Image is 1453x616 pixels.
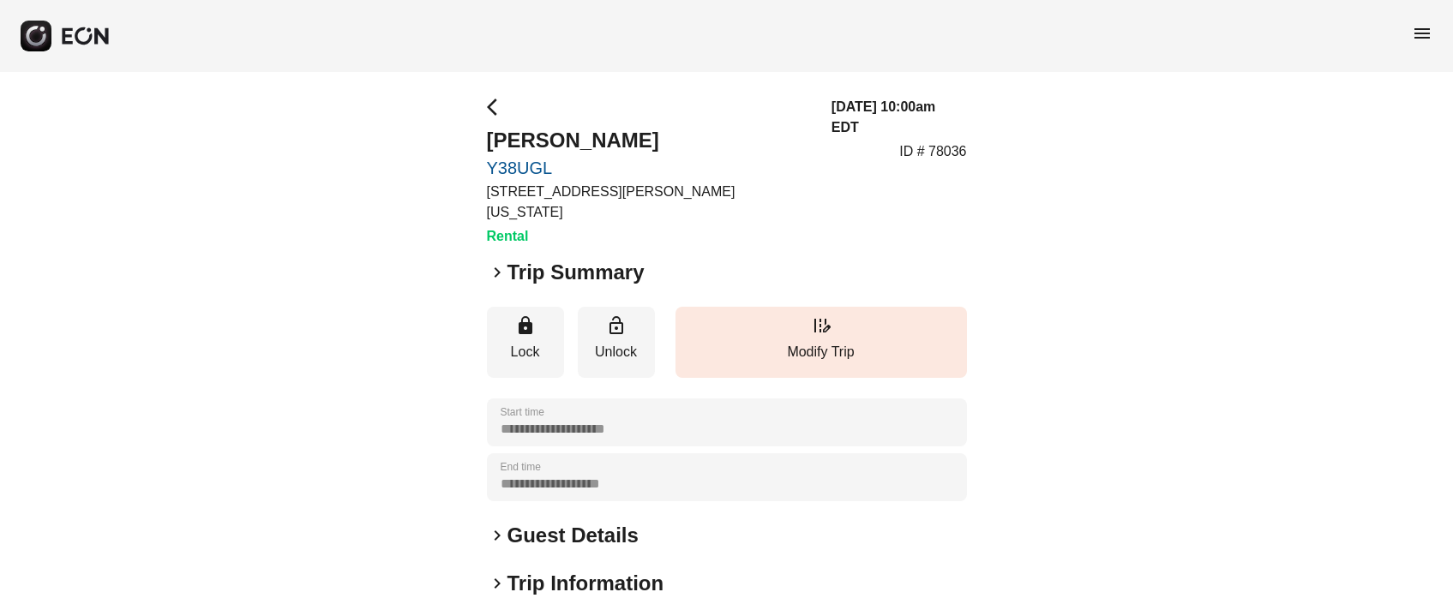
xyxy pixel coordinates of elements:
span: lock_open [606,315,627,336]
span: keyboard_arrow_right [487,525,507,546]
span: keyboard_arrow_right [487,262,507,283]
p: [STREET_ADDRESS][PERSON_NAME][US_STATE] [487,182,811,223]
h2: Guest Details [507,522,639,549]
p: ID # 78036 [899,141,966,162]
p: Modify Trip [684,342,958,362]
a: Y38UGL [487,158,811,178]
h2: [PERSON_NAME] [487,127,811,154]
span: menu [1412,23,1432,44]
h2: Trip Summary [507,259,645,286]
span: keyboard_arrow_right [487,573,507,594]
span: arrow_back_ios [487,97,507,117]
h2: Trip Information [507,570,664,597]
h3: [DATE] 10:00am EDT [832,97,967,138]
span: edit_road [811,315,832,336]
button: Modify Trip [675,307,967,378]
button: Lock [487,307,564,378]
span: lock [515,315,536,336]
p: Lock [495,342,555,362]
button: Unlock [578,307,655,378]
p: Unlock [586,342,646,362]
h3: Rental [487,226,811,247]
